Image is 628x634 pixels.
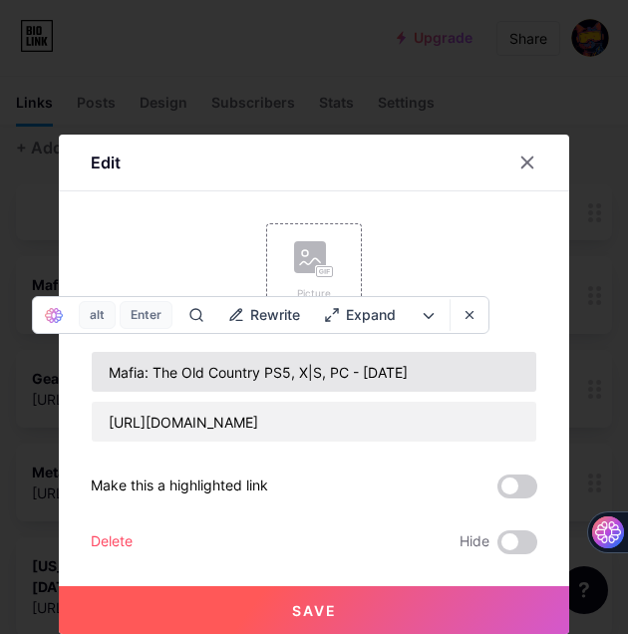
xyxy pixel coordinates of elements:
div: Edit [91,151,121,174]
div: Picture [294,286,334,301]
span: Hide [460,530,489,554]
div: Delete [91,530,133,554]
div: Make this a highlighted link [91,475,268,498]
button: Save [59,586,569,634]
input: URL [92,402,536,442]
span: Save [292,602,337,619]
input: Title [92,352,536,392]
